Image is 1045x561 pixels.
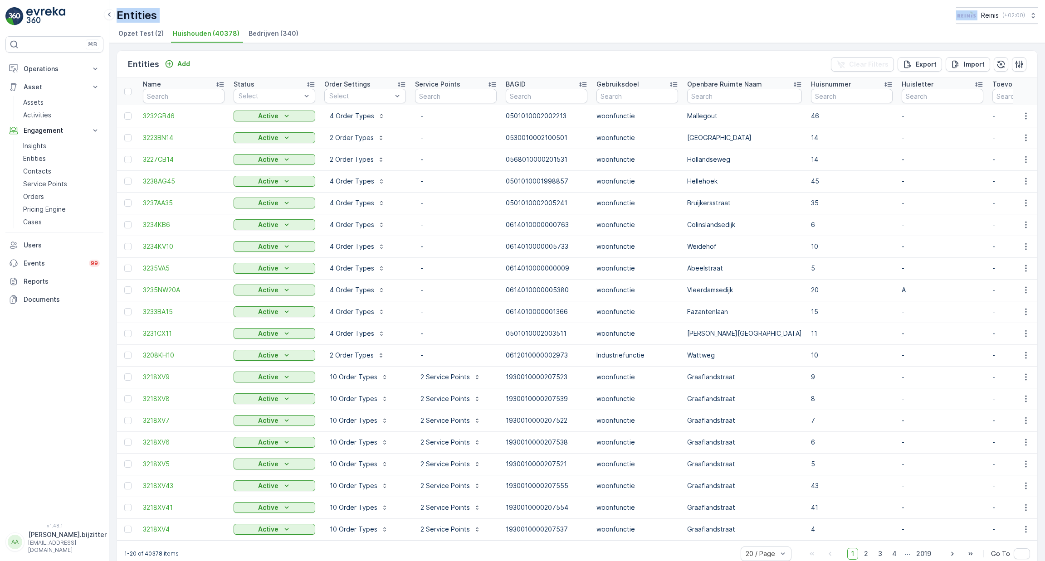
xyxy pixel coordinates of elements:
[415,392,486,406] button: 2 Service Points
[234,372,315,382] button: Active
[1002,12,1025,19] p: ( +02:00 )
[330,220,374,229] p: 4 Order Types
[501,475,592,497] td: 1930010000207555
[143,242,225,251] a: 3234KV10
[687,89,802,103] input: Search
[897,257,988,279] td: -
[806,366,897,388] td: 9
[5,272,103,290] a: Reports
[143,285,225,295] span: 3235NW20A
[415,413,486,428] button: 2 Service Points
[897,170,988,192] td: -
[143,111,225,121] span: 3232GB46
[23,218,42,227] p: Cases
[143,220,225,229] span: 3234KB6
[806,149,897,170] td: 14
[234,219,315,230] button: Active
[324,283,391,297] button: 4 Order Types
[501,410,592,431] td: 1930010000207522
[124,330,132,337] div: Toggle Row Selected
[811,89,893,103] input: Search
[143,351,225,360] a: 3208KH10
[5,60,103,78] button: Operations
[5,121,103,140] button: Engagement
[324,131,390,145] button: 2 Order Types
[143,481,225,490] a: 3218XV43
[23,111,51,120] p: Activities
[501,105,592,127] td: 0501010002002213
[124,308,132,315] div: Toggle Row Selected
[124,460,132,468] div: Toggle Row Selected
[24,277,100,286] p: Reports
[143,177,225,186] span: 3238AG45
[501,149,592,170] td: 0568010000201531
[24,126,85,135] p: Engagement
[592,323,683,344] td: woonfunctie
[124,265,132,272] div: Toggle Row Selected
[806,388,897,410] td: 8
[897,236,988,257] td: -
[420,394,470,403] p: 2 Service Points
[592,301,683,323] td: woonfunctie
[683,323,806,344] td: [PERSON_NAME][GEOGRAPHIC_DATA]
[143,133,225,142] a: 3223BN14
[592,344,683,366] td: Industriefunctie
[23,205,66,214] p: Pricing Engine
[592,279,683,301] td: woonfunctie
[143,394,225,403] span: 3218XV8
[916,60,937,69] p: Export
[234,306,315,317] button: Active
[143,264,225,273] a: 3235VA5
[143,416,225,425] a: 3218XV7
[330,133,374,142] p: 2 Order Types
[143,459,225,469] a: 3218XV5
[806,453,897,475] td: 5
[234,480,315,491] button: Active
[964,60,985,69] p: Import
[324,305,391,319] button: 4 Order Types
[324,326,391,341] button: 4 Order Types
[258,459,278,469] p: Active
[415,479,486,493] button: 2 Service Points
[330,394,377,403] p: 10 Order Types
[324,174,391,189] button: 4 Order Types
[143,198,225,208] a: 3237AA35
[258,198,278,208] p: Active
[20,96,103,109] a: Assets
[258,177,278,186] p: Active
[592,388,683,410] td: woonfunctie
[324,348,390,363] button: 2 Order Types
[324,109,391,123] button: 4 Order Types
[806,410,897,431] td: 7
[806,236,897,257] td: 10
[324,435,394,450] button: 10 Order Types
[330,329,374,338] p: 4 Order Types
[897,388,988,410] td: -
[20,178,103,190] a: Service Points
[23,167,51,176] p: Contacts
[592,170,683,192] td: woonfunctie
[124,417,132,424] div: Toggle Row Selected
[420,416,470,425] p: 2 Service Points
[420,438,470,447] p: 2 Service Points
[592,366,683,388] td: woonfunctie
[124,134,132,141] div: Toggle Row Selected
[683,236,806,257] td: Weidehof
[23,192,44,201] p: Orders
[683,192,806,214] td: Bruijkersstraat
[234,459,315,469] button: Active
[143,307,225,316] span: 3233BA15
[506,89,587,103] input: Search
[234,437,315,448] button: Active
[258,351,278,360] p: Active
[5,254,103,272] a: Events99
[330,264,374,273] p: 4 Order Types
[330,459,377,469] p: 10 Order Types
[124,439,132,446] div: Toggle Row Selected
[24,241,100,250] p: Users
[124,178,132,185] div: Toggle Row Selected
[501,170,592,192] td: 0501010001998857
